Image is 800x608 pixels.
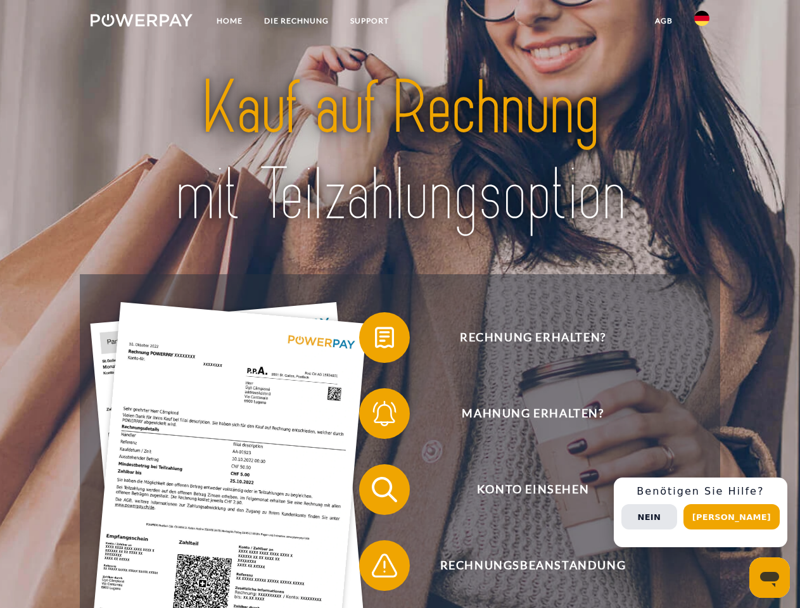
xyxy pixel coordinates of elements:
button: Rechnungsbeanstandung [359,540,689,591]
img: qb_search.svg [369,474,400,505]
img: qb_warning.svg [369,550,400,581]
span: Mahnung erhalten? [378,388,688,439]
img: qb_bill.svg [369,322,400,353]
button: [PERSON_NAME] [683,504,780,529]
iframe: Schaltfläche zum Öffnen des Messaging-Fensters [749,557,790,598]
img: logo-powerpay-white.svg [91,14,193,27]
span: Rechnungsbeanstandung [378,540,688,591]
span: Rechnung erhalten? [378,312,688,363]
img: qb_bell.svg [369,398,400,429]
a: DIE RECHNUNG [253,9,340,32]
img: de [694,11,709,26]
a: SUPPORT [340,9,400,32]
span: Konto einsehen [378,464,688,515]
button: Nein [621,504,677,529]
button: Konto einsehen [359,464,689,515]
button: Mahnung erhalten? [359,388,689,439]
a: Home [206,9,253,32]
a: agb [644,9,683,32]
h3: Benötigen Sie Hilfe? [621,485,780,498]
div: Schnellhilfe [614,478,787,547]
button: Rechnung erhalten? [359,312,689,363]
img: title-powerpay_de.svg [121,61,679,243]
